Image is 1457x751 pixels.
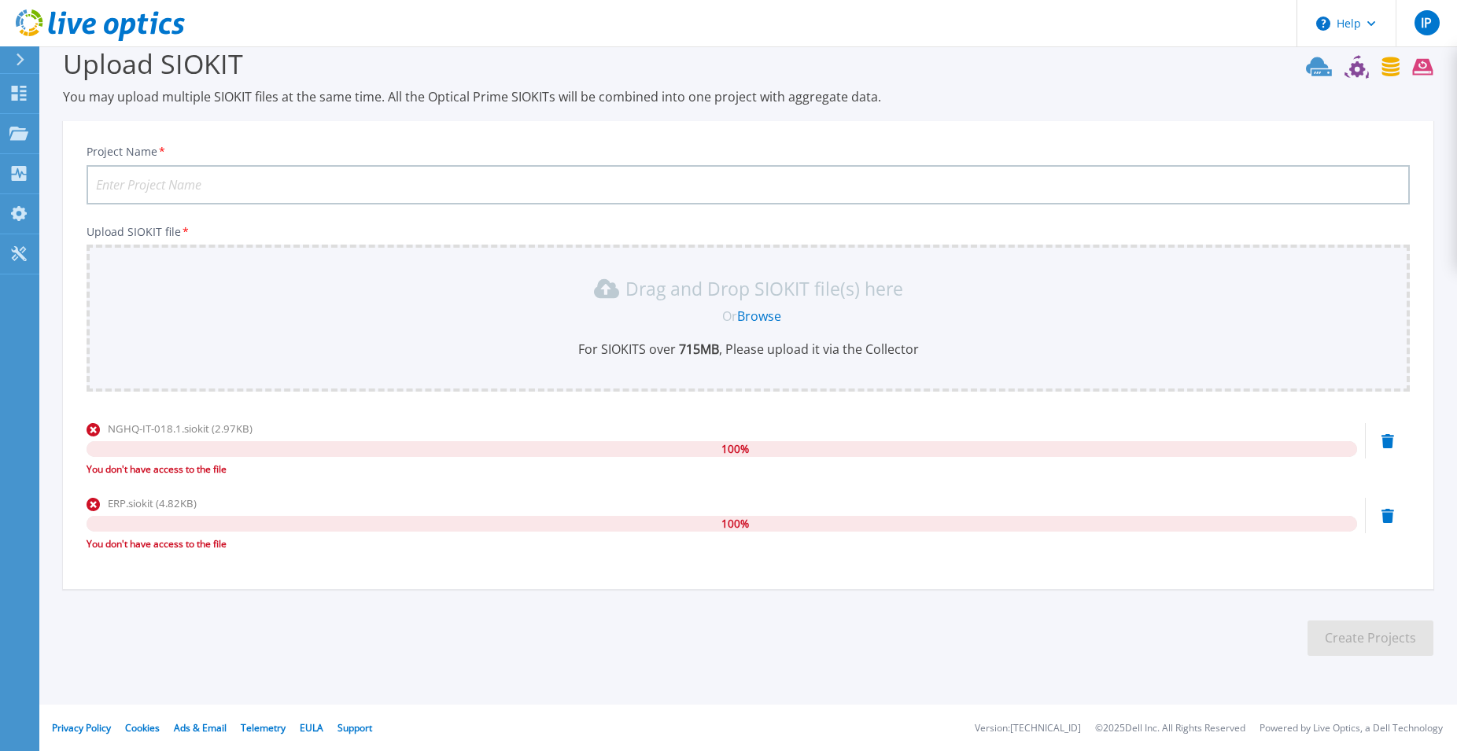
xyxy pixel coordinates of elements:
[87,146,167,157] label: Project Name
[241,721,286,734] a: Telemetry
[174,721,227,734] a: Ads & Email
[108,496,197,510] span: ERP.siokit (4.82KB)
[63,88,1433,105] p: You may upload multiple SIOKIT files at the same time. All the Optical Prime SIOKITs will be comb...
[1308,620,1433,656] button: Create Projects
[625,281,903,296] p: Drag and Drop SIOKIT file(s) here
[87,536,1357,552] div: You don't have access to the file
[52,721,111,734] a: Privacy Policy
[87,226,1410,238] p: Upload SIOKIT file
[676,341,719,358] b: 715 MB
[1095,723,1245,734] li: © 2025 Dell Inc. All Rights Reserved
[1421,17,1432,29] span: IP
[87,462,1357,477] div: You don't have access to the file
[96,276,1400,358] div: Drag and Drop SIOKIT file(s) here OrBrowseFor SIOKITS over 715MB, Please upload it via the Collector
[96,341,1400,358] p: For SIOKITS over , Please upload it via the Collector
[63,46,1433,82] h3: Upload SIOKIT
[975,723,1081,734] li: Version: [TECHNICAL_ID]
[108,422,253,436] span: NGHQ-IT-018.1.siokit (2.97KB)
[300,721,323,734] a: EULA
[338,721,372,734] a: Support
[737,307,781,325] a: Browse
[722,307,737,325] span: Or
[721,516,749,532] span: 100 %
[721,441,749,457] span: 100 %
[1260,723,1443,734] li: Powered by Live Optics, a Dell Technology
[87,165,1410,204] input: Enter Project Name
[125,721,160,734] a: Cookies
